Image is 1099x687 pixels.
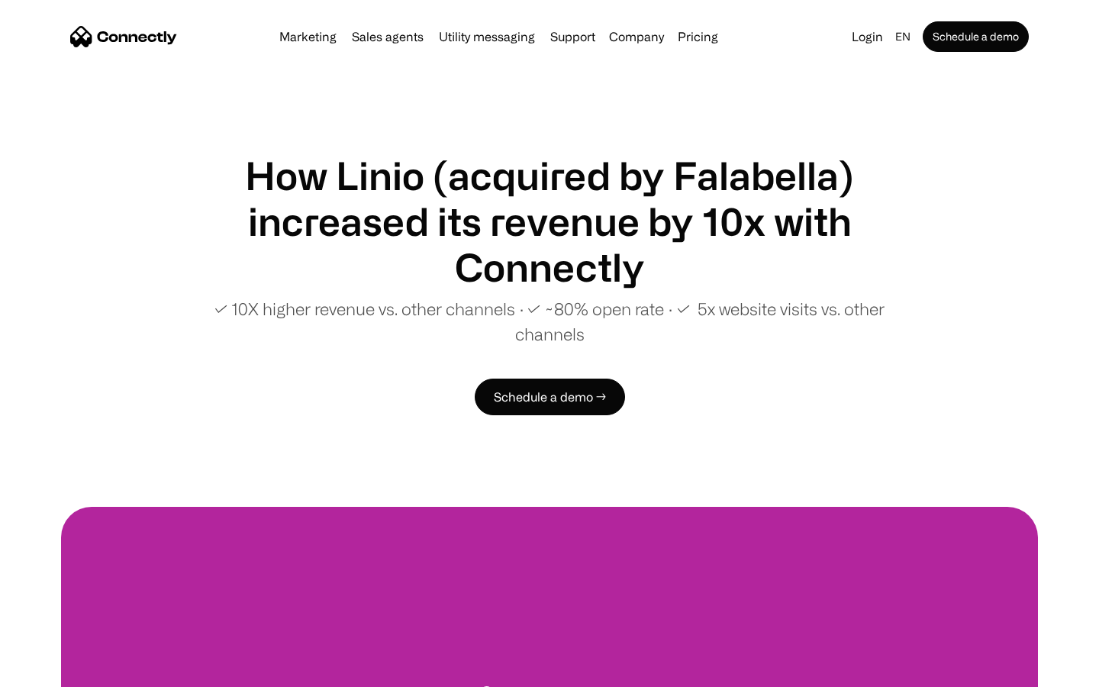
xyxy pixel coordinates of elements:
[433,31,541,43] a: Utility messaging
[475,379,625,415] a: Schedule a demo →
[672,31,724,43] a: Pricing
[846,26,889,47] a: Login
[15,659,92,682] aside: Language selected: English
[609,26,664,47] div: Company
[346,31,430,43] a: Sales agents
[70,25,177,48] a: home
[923,21,1029,52] a: Schedule a demo
[889,26,920,47] div: en
[544,31,601,43] a: Support
[31,660,92,682] ul: Language list
[183,153,916,290] h1: How Linio (acquired by Falabella) increased its revenue by 10x with Connectly
[604,26,669,47] div: Company
[273,31,343,43] a: Marketing
[183,296,916,347] p: ✓ 10X higher revenue vs. other channels ∙ ✓ ~80% open rate ∙ ✓ 5x website visits vs. other channels
[895,26,910,47] div: en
